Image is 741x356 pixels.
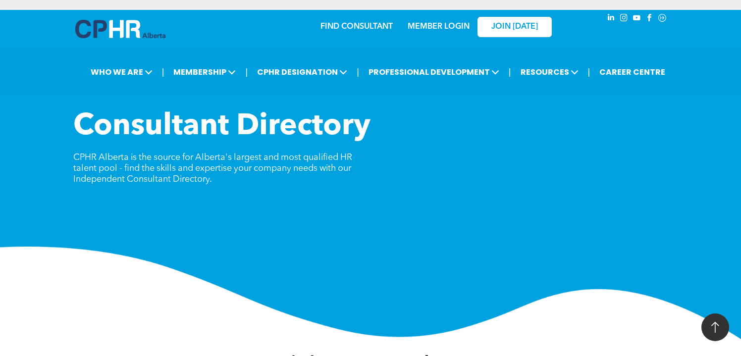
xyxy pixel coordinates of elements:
a: MEMBER LOGIN [408,23,470,31]
li: | [162,62,164,82]
a: youtube [631,12,642,26]
span: PROFESSIONAL DEVELOPMENT [366,63,502,81]
span: JOIN [DATE] [491,22,538,32]
li: | [245,62,248,82]
a: instagram [618,12,629,26]
img: A blue and white logo for cp alberta [75,20,165,38]
span: MEMBERSHIP [170,63,239,81]
a: CAREER CENTRE [596,63,668,81]
span: RESOURCES [518,63,582,81]
span: CPHR Alberta is the source for Alberta's largest and most qualified HR talent pool - find the ski... [73,153,352,184]
a: JOIN [DATE] [477,17,552,37]
span: CPHR DESIGNATION [254,63,350,81]
a: FIND CONSULTANT [320,23,393,31]
a: linkedin [605,12,616,26]
a: facebook [644,12,655,26]
li: | [588,62,590,82]
span: Consultant Directory [73,112,370,142]
li: | [509,62,511,82]
a: Social network [657,12,668,26]
li: | [357,62,359,82]
span: WHO WE ARE [88,63,156,81]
